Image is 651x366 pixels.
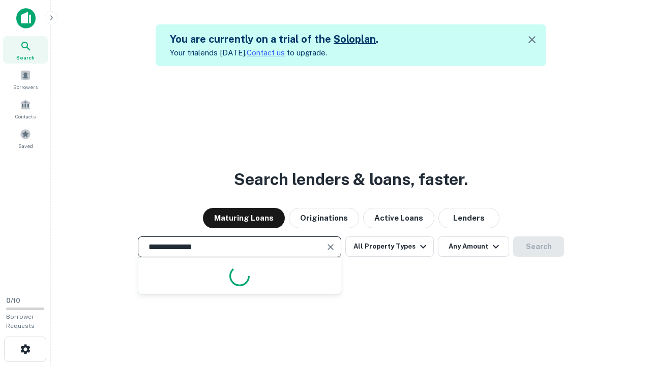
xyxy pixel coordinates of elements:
h5: You are currently on a trial of the . [170,32,378,47]
h3: Search lenders & loans, faster. [234,167,468,192]
a: Contact us [247,48,285,57]
p: Your trial ends [DATE]. to upgrade. [170,47,378,59]
a: Borrowers [3,66,48,93]
a: Contacts [3,95,48,123]
button: Lenders [438,208,499,228]
a: Saved [3,125,48,152]
button: Clear [323,240,338,254]
span: Borrowers [13,83,38,91]
span: Search [16,53,35,62]
span: Borrower Requests [6,313,35,329]
button: Active Loans [363,208,434,228]
a: Search [3,36,48,64]
img: capitalize-icon.png [16,8,36,28]
span: Contacts [15,112,36,120]
a: Soloplan [334,33,376,45]
span: 0 / 10 [6,297,20,304]
iframe: Chat Widget [600,285,651,333]
button: Any Amount [438,236,509,257]
button: All Property Types [345,236,434,257]
button: Originations [289,208,359,228]
span: Saved [18,142,33,150]
button: Maturing Loans [203,208,285,228]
